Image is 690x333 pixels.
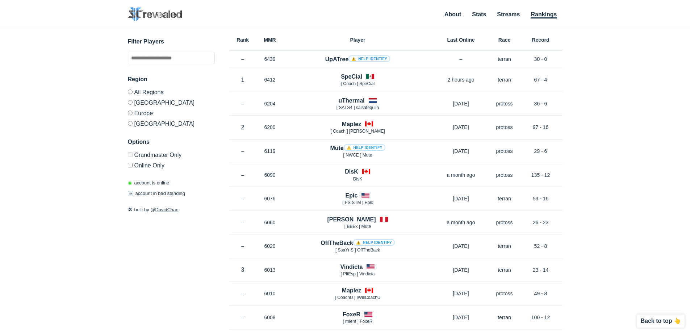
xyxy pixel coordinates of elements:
[432,219,490,226] p: a month ago
[229,100,256,107] p: –
[490,314,519,321] p: terran
[519,76,563,83] p: 67 - 4
[432,242,490,250] p: [DATE]
[256,314,284,321] p: 6008
[519,55,563,63] p: 30 - 0
[128,108,215,118] label: Europe
[256,76,284,83] p: 6412
[490,55,519,63] p: terran
[490,171,519,179] p: protoss
[256,242,284,250] p: 6020
[330,129,385,134] span: [ Coach ] [PERSON_NAME]
[229,55,256,63] p: –
[256,124,284,131] p: 6200
[432,290,490,297] p: [DATE]
[344,144,385,151] a: ⚠️ Help identify
[490,37,519,42] h6: Race
[338,96,364,105] h4: uThermal
[229,219,256,226] p: –
[519,242,563,250] p: 52 - 8
[128,121,133,126] input: [GEOGRAPHIC_DATA]
[340,263,363,271] h4: Vindicta
[490,76,519,83] p: terran
[229,290,256,297] p: –
[490,147,519,155] p: protoss
[348,55,390,62] a: ⚠️ Help identify
[128,152,133,157] input: Grandmaster Only
[128,7,182,21] img: SC2 Revealed
[335,247,380,253] span: [ SsaYnS ] OffTheBack
[128,97,215,108] label: [GEOGRAPHIC_DATA]
[432,195,490,202] p: [DATE]
[284,37,432,42] h6: Player
[432,147,490,155] p: [DATE]
[229,76,256,84] p: 1
[229,266,256,274] p: 3
[336,105,379,110] span: [ SALS4 ] salsatequila
[128,179,170,187] p: account is online
[444,11,461,17] a: About
[256,171,284,179] p: 6090
[256,55,284,63] p: 6439
[519,290,563,297] p: 49 - 8
[640,318,681,324] p: Back to top 👆
[519,124,563,131] p: 97 - 16
[432,100,490,107] p: [DATE]
[344,224,371,229] span: [ BBEx ] Mute
[432,124,490,131] p: [DATE]
[128,163,133,167] input: Online Only
[343,319,372,324] span: [ mIem ] FoxeR
[490,266,519,274] p: terran
[519,171,563,179] p: 135 - 12
[519,100,563,107] p: 36 - 6
[128,90,133,94] input: All Regions
[341,271,375,276] span: [ PltEsp ] Vindicta
[229,242,256,250] p: –
[128,206,215,213] p: built by @
[341,81,375,86] span: [ Coach ] SpeCial
[341,72,362,81] h4: SpeCial
[229,171,256,179] p: –
[432,37,490,42] h6: Last Online
[519,37,563,42] h6: Record
[256,195,284,202] p: 6076
[128,180,132,186] span: ◉
[342,286,361,295] h4: Maplez
[321,239,395,247] h4: OffTheBack
[490,219,519,226] p: protoss
[519,195,563,202] p: 53 - 16
[432,76,490,83] p: 2 hours ago
[343,153,372,158] span: [ NWCE ] Mute
[128,118,215,127] label: [GEOGRAPHIC_DATA]
[519,266,563,274] p: 23 - 14
[353,239,395,246] a: ⚠️ Help identify
[345,167,358,176] h4: DisK
[256,100,284,107] p: 6204
[490,242,519,250] p: terran
[128,37,215,46] h3: Filter Players
[342,120,361,128] h4: Maplez
[229,123,256,132] p: 2
[128,190,185,197] p: account in bad standing
[256,219,284,226] p: 6060
[128,160,215,168] label: Only show accounts currently laddering
[256,266,284,274] p: 6013
[128,191,134,196] span: ☠️
[229,314,256,321] p: –
[432,314,490,321] p: [DATE]
[346,191,358,200] h4: Epic
[327,215,376,224] h4: [PERSON_NAME]
[229,195,256,202] p: –
[490,100,519,107] p: protoss
[343,310,360,319] h4: FoxeR
[229,147,256,155] p: –
[128,152,215,160] label: Only Show accounts currently in Grandmaster
[128,100,133,105] input: [GEOGRAPHIC_DATA]
[519,314,563,321] p: 100 - 12
[519,147,563,155] p: 29 - 6
[256,147,284,155] p: 6119
[155,207,179,212] a: DavidChan
[490,195,519,202] p: terran
[256,290,284,297] p: 6010
[472,11,486,17] a: Stats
